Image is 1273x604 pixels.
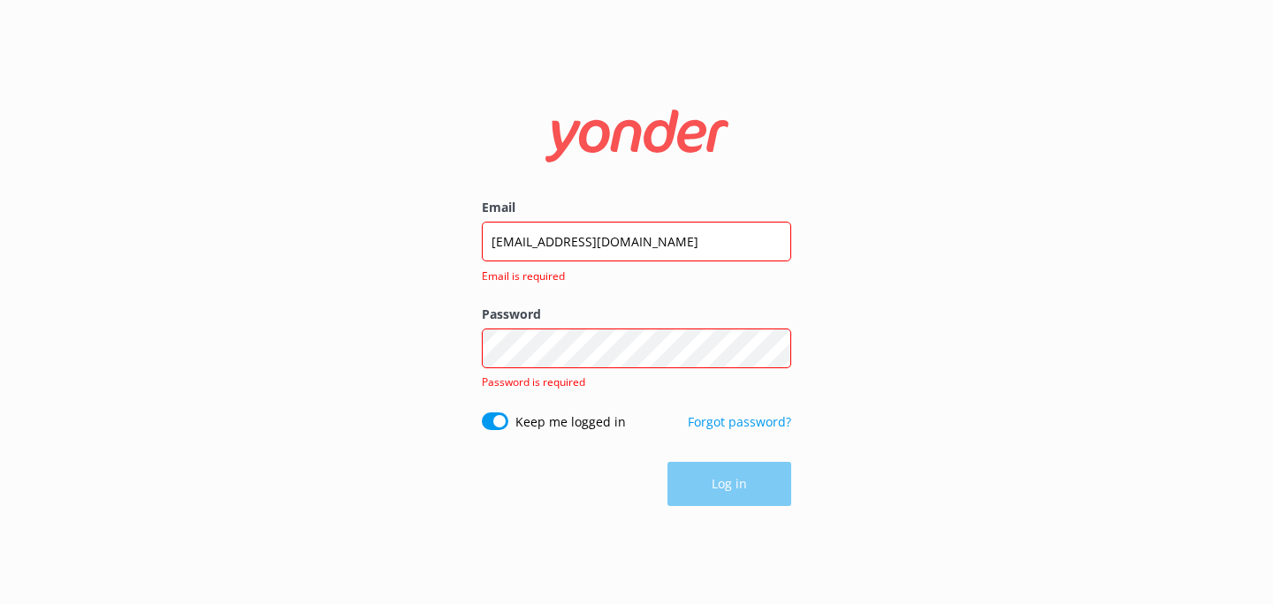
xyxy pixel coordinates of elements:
[482,268,781,284] span: Email is required
[482,305,791,324] label: Password
[688,413,791,430] a: Forgot password?
[756,331,791,366] button: Show password
[482,198,791,217] label: Email
[482,374,585,389] span: Password is required
[515,412,626,432] label: Keep me logged in
[482,222,791,261] input: user@emailaddress.com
